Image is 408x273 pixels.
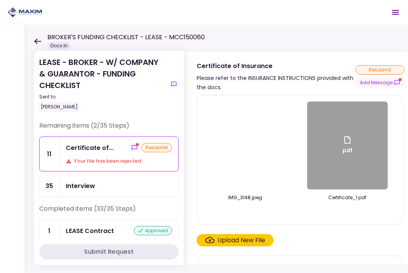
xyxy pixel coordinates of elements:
div: 1 [40,220,60,242]
div: Please refer to the INSURANCE INSTRUCTIONS provided with the docs. [197,73,356,92]
h1: BROKER'S FUNDING CHECKLIST - LEASE - MCC150060 [47,33,205,42]
a: 1LEASE Contractapproved [39,220,179,242]
div: resubmit [356,65,405,75]
div: Certificate_1.pdf [307,194,388,201]
div: pdf [343,135,353,156]
div: IMG_3148.jpeg [205,194,286,201]
a: 11Certificate of Insuranceshow-messagesresubmitYour file has been rejected [39,136,179,171]
div: [PERSON_NAME] [39,102,79,112]
button: Submit Request [39,244,179,260]
div: LEASE Contract [66,226,114,236]
div: 35 [40,175,60,197]
div: Certificate of Insurance [197,61,356,71]
div: Certificate of Insurance [66,143,114,153]
a: 35Interview [39,175,179,197]
div: LEASE - BROKER - W/ COMPANY & GUARANTOR - FUNDING CHECKLIST [39,57,166,112]
div: Docs In [47,42,71,50]
div: Remaining items (2/35 Steps) [39,121,179,136]
div: approved [134,226,172,235]
div: 11 [40,137,60,171]
img: Partner icon [8,7,42,18]
div: Your file has been rejected [66,157,172,165]
div: Submit Request [84,247,134,256]
div: Upload New File [218,236,266,245]
div: Interview [66,181,95,191]
button: show-messages [356,78,405,88]
div: Sent to: [39,93,166,100]
div: resubmit [141,143,172,152]
div: Completed items (33/35 Steps) [39,204,179,220]
span: Click here to upload the required document [197,234,274,246]
button: show-messages [169,80,179,89]
button: show-messages [130,143,139,152]
button: Open menu [386,3,405,22]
